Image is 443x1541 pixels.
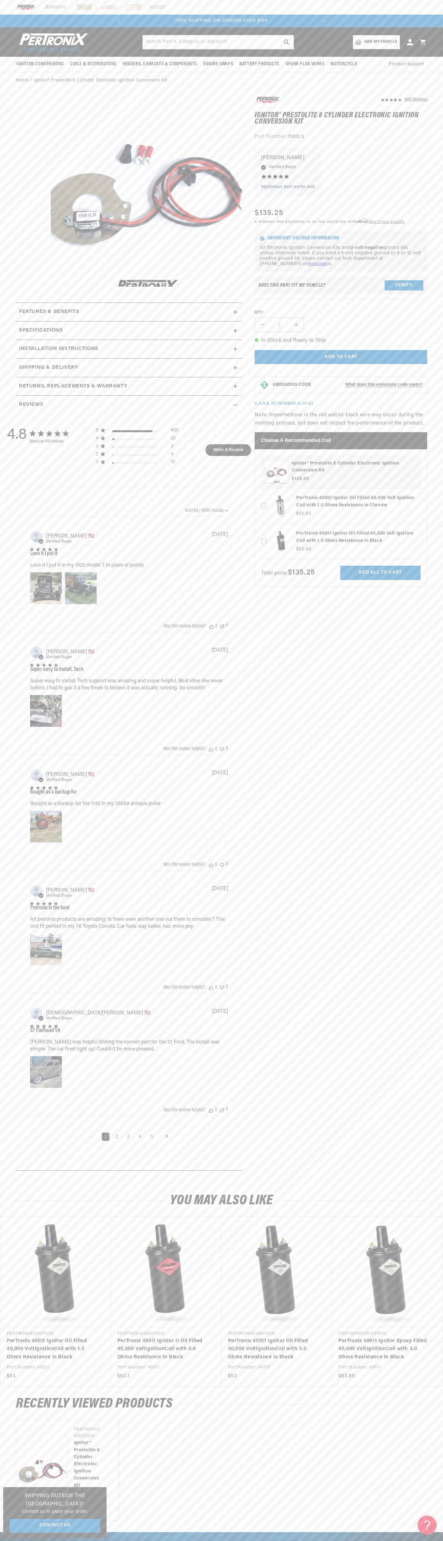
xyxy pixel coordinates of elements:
button: EMISSIONS CODEWhat does this emissions code mean? [273,382,422,388]
a: Goto Page 5 [147,1133,156,1141]
div: 4 star by 23 reviews [96,436,179,444]
div: 5 star rating out of 5 stars [30,1024,60,1028]
div: Image of Review by roy l. on February 17, 24 number 2 [65,572,97,604]
div: 4 [96,436,99,441]
h2: RECENTLY VIEWED PRODUCTS [16,1398,427,1410]
button: search button [280,35,294,49]
button: Write A Review [205,444,251,456]
a: Goto previous page [85,1132,97,1142]
media-gallery: Gallery Viewer [16,95,242,290]
div: Vote down [220,1107,224,1113]
div: [DATE] [212,1009,228,1014]
div: 2 of 2 [125,17,318,24]
div: Super easy to install. Tech [30,667,83,673]
div: Vote down [220,984,224,990]
span: Engine Swaps [203,61,233,68]
a: Ignitor® Prestolite 8 Cylinder Electronic Ignition Conversion Kit [34,77,167,84]
div: Was this review helpful? [163,985,205,990]
div: 3 star by 3 reviews [96,444,179,452]
summary: Spark Plug Wires [283,57,328,72]
div: Video of Review by christian s. on May 13, 23 number 1 [30,1056,62,1088]
div: 37 Flathead V8 [30,1028,60,1034]
a: Goto next page [161,1132,173,1142]
div: Love it I put it [30,551,58,557]
span: Verified Buyer [46,539,72,543]
nav: breadcrumbs [16,77,427,84]
span: Motorcycle [330,61,357,68]
div: Vote up [209,624,214,629]
div: Does This part fit My vehicle? [258,283,325,288]
span: Joseph C. [46,648,94,654]
summary: Installation instructions [16,340,242,358]
div: 13 [171,459,175,467]
summary: Features & Benefits [16,303,242,321]
span: Verified Buyer [46,778,72,782]
div: Vote up [209,862,213,867]
a: PerTronix 45011 Ignitor II Oil Filled 45,000 VoltIgnitionCoil with 0.6 Ohms Resistance in Black [117,1337,209,1362]
a: Add my vehicle [353,35,400,49]
div: 2 [215,624,217,629]
p: All Electronic Ignition Conversion Kits are ground kits unless otherwise noted. If you need a 6-v... [260,245,422,267]
div: 448 Reviews [405,95,427,103]
summary: Headers, Exhausts & Components [120,57,200,72]
a: PerTronix 40011 Ignitor Oil Filled 40,000 Volt Ignition Coil with 1.5 Ohms Resistance in Black [7,1337,98,1362]
span: Sort by: [185,508,200,513]
div: 4.8 [7,427,27,444]
span: Spark Plug Wires [286,61,324,68]
a: Page 1 [102,1133,109,1141]
strong: 1581LS [288,134,304,139]
button: Verify [385,280,423,290]
h2: Choose a Recommended Coil [255,432,427,449]
h1: Ignitor® Prestolite 8 Cylinder Electronic Ignition Conversion Kit [255,112,427,125]
div: 3 [96,444,99,449]
div: [DATE] [212,886,228,891]
div: 0 [215,862,217,867]
div: 0 [226,1107,228,1113]
span: Avo B. [46,887,94,893]
span: $135.25 [292,476,309,482]
summary: Product Support [389,57,427,72]
summary: Returns, Replacements & Warranty [16,377,242,396]
summary: Specifications [16,322,242,340]
div: 0 [215,1108,217,1113]
span: $135.25 [255,207,283,219]
strong: What does this emissions code mean? [345,382,422,387]
div: With media [201,508,223,513]
summary: Coils & Distributors [67,57,120,72]
div: Vote down [220,623,224,629]
a: Goto Page 3 [124,1133,133,1141]
h2: Installation instructions [19,345,98,353]
div: [DATE] [212,532,228,537]
span: Verified Buyer [269,164,296,171]
div: 5 star rating out of 5 stars [30,548,58,551]
div: 2 star by 4 reviews [96,452,179,459]
div: Based on 448 reviews [30,439,68,444]
button: Translation missing: en.sections.announcements.previous_announcement [113,15,125,27]
a: PerTronix 40611 Ignitor Epoxy Filled 40,000 VoltIgnitionCoil with 3.0 Ohms Resistance in Black [338,1337,430,1362]
a: Home [16,77,28,84]
div: Part Number: [255,133,427,141]
div: Image of Review by roy l. on February 17, 24 number 1 [30,572,62,604]
img: Emissions code [259,380,270,390]
h2: Returns, Replacements & Warranty [19,382,127,391]
span: Battery Products [239,61,279,68]
div: 3 [171,444,173,452]
div: 2 [96,452,99,457]
div: Was this review helpful? [163,862,205,867]
input: Search Part #, Category or Keyword [143,35,294,49]
div: Vote up [209,985,213,990]
a: Goto Page 4 [136,1133,144,1141]
h2: Features & Benefits [19,308,79,316]
span: $13 [331,220,338,224]
a: Ignitor® Prestolite 8 Cylinder Electronic Ignition Conversion Kit [74,1440,106,1489]
a: Contact Us [10,1519,100,1533]
div: 1 star by 13 reviews [96,459,179,467]
span: Add my vehicle [364,39,397,45]
div: 4 [226,623,228,629]
span: Verified Buyer [46,894,72,898]
p: Mysterious tech works well. [261,184,315,190]
div: [DATE] [212,770,228,776]
div: Vote down [220,745,224,751]
span: Verified Buyer [46,655,72,659]
strong: 12-volt negative [349,245,384,250]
